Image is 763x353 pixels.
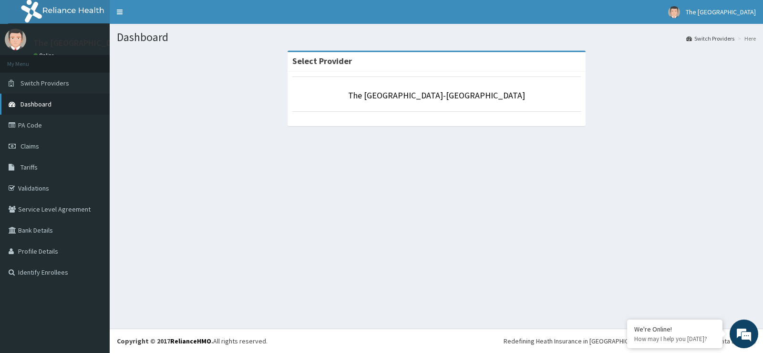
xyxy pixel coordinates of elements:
footer: All rights reserved. [110,329,763,353]
li: Here [735,34,756,43]
a: The [GEOGRAPHIC_DATA]-[GEOGRAPHIC_DATA] [348,90,525,101]
a: Online [33,52,56,59]
img: User Image [668,6,680,18]
a: Switch Providers [686,34,734,43]
strong: Select Provider [292,55,352,66]
span: Claims [21,142,39,150]
img: User Image [5,29,26,50]
h1: Dashboard [117,31,756,43]
div: We're Online! [634,325,715,333]
p: The [GEOGRAPHIC_DATA] [33,39,129,47]
a: RelianceHMO [170,337,211,345]
p: How may I help you today? [634,335,715,343]
span: The [GEOGRAPHIC_DATA] [686,8,756,16]
strong: Copyright © 2017 . [117,337,213,345]
div: Redefining Heath Insurance in [GEOGRAPHIC_DATA] using Telemedicine and Data Science! [504,336,756,346]
span: Dashboard [21,100,52,108]
span: Switch Providers [21,79,69,87]
span: Tariffs [21,163,38,171]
